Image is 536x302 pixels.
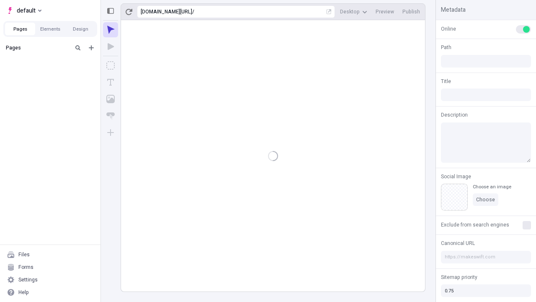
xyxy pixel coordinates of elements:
[340,8,360,15] span: Desktop
[376,8,394,15] span: Preview
[17,5,36,16] span: default
[35,23,65,35] button: Elements
[3,4,45,17] button: Select site
[103,108,118,123] button: Button
[141,8,192,15] div: [URL][DOMAIN_NAME]
[337,5,371,18] button: Desktop
[473,184,511,190] div: Choose an image
[103,58,118,73] button: Box
[372,5,397,18] button: Preview
[103,91,118,107] button: Image
[441,221,509,229] span: Exclude from search engines
[18,251,30,258] div: Files
[476,196,495,203] span: Choose
[441,173,471,180] span: Social Image
[18,264,33,271] div: Forms
[6,44,70,51] div: Pages
[86,43,96,53] button: Add new
[399,5,423,18] button: Publish
[441,273,477,281] span: Sitemap priority
[441,111,468,119] span: Description
[5,23,35,35] button: Pages
[441,25,456,33] span: Online
[441,44,451,51] span: Path
[473,193,498,206] button: Choose
[192,8,194,15] div: /
[18,289,29,296] div: Help
[441,240,475,247] span: Canonical URL
[103,75,118,90] button: Text
[441,251,531,263] input: https://makeswift.com
[18,276,38,283] div: Settings
[441,78,451,85] span: Title
[402,8,420,15] span: Publish
[65,23,95,35] button: Design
